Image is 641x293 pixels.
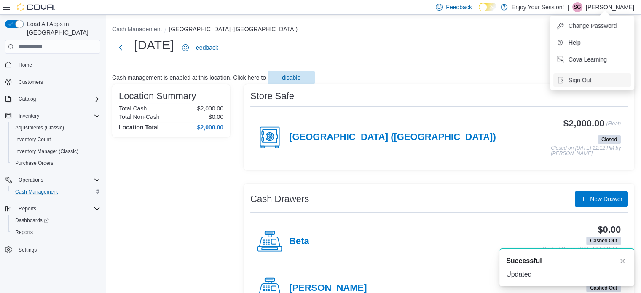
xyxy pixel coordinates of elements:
[15,188,58,195] span: Cash Management
[197,105,223,112] p: $2,000.00
[15,245,40,255] a: Settings
[15,94,39,104] button: Catalog
[8,186,104,198] button: Cash Management
[119,113,160,120] h6: Total Non-Cash
[2,93,104,105] button: Catalog
[15,229,33,236] span: Reports
[12,134,54,145] a: Inventory Count
[553,19,631,32] button: Change Password
[15,111,43,121] button: Inventory
[586,237,621,245] span: Cashed Out
[8,215,104,226] a: Dashboards
[19,205,36,212] span: Reports
[12,123,67,133] a: Adjustments (Classic)
[598,225,621,235] h3: $0.00
[2,243,104,255] button: Settings
[12,158,100,168] span: Purchase Orders
[590,195,622,203] span: New Drawer
[119,124,159,131] h4: Location Total
[569,55,607,64] span: Cova Learning
[268,71,315,84] button: disable
[12,134,100,145] span: Inventory Count
[19,79,43,86] span: Customers
[606,118,621,134] p: (Float)
[574,2,581,12] span: SG
[15,204,40,214] button: Reports
[12,215,100,226] span: Dashboards
[506,269,628,280] div: Updated
[617,256,628,266] button: Dismiss toast
[15,160,54,167] span: Purchase Orders
[2,59,104,71] button: Home
[8,226,104,238] button: Reports
[15,59,100,70] span: Home
[12,146,100,156] span: Inventory Manager (Classic)
[19,247,37,253] span: Settings
[2,203,104,215] button: Reports
[15,111,100,121] span: Inventory
[19,177,43,183] span: Operations
[15,148,78,155] span: Inventory Manager (Classic)
[446,3,472,11] span: Feedback
[15,77,46,87] a: Customers
[8,157,104,169] button: Purchase Orders
[289,236,309,247] h4: Beta
[553,53,631,66] button: Cova Learning
[12,158,57,168] a: Purchase Orders
[134,37,174,54] h1: [DATE]
[553,36,631,49] button: Help
[19,113,39,119] span: Inventory
[12,227,36,237] a: Reports
[179,39,221,56] a: Feedback
[5,55,100,278] nav: Complex example
[19,62,32,68] span: Home
[572,2,582,12] div: Skylar Goodale
[197,124,223,131] h4: $2,000.00
[12,215,52,226] a: Dashboards
[112,25,634,35] nav: An example of EuiBreadcrumbs
[2,110,104,122] button: Inventory
[551,145,621,157] p: Closed on [DATE] 11:12 PM by [PERSON_NAME]
[12,187,61,197] a: Cash Management
[289,132,496,143] h4: [GEOGRAPHIC_DATA] ([GEOGRAPHIC_DATA])
[112,26,162,32] button: Cash Management
[598,135,621,144] span: Closed
[282,73,300,82] span: disable
[553,73,631,87] button: Sign Out
[601,136,617,143] span: Closed
[17,3,55,11] img: Cova
[24,20,100,37] span: Load All Apps in [GEOGRAPHIC_DATA]
[575,191,628,207] button: New Drawer
[12,187,100,197] span: Cash Management
[8,145,104,157] button: Inventory Manager (Classic)
[15,136,51,143] span: Inventory Count
[569,76,591,84] span: Sign Out
[506,256,628,266] div: Notification
[567,2,569,12] p: |
[112,74,266,81] p: Cash management is enabled at this location. Click here to
[15,94,100,104] span: Catalog
[15,204,100,214] span: Reports
[15,217,49,224] span: Dashboards
[15,175,100,185] span: Operations
[112,39,129,56] button: Next
[563,118,605,129] h3: $2,000.00
[2,174,104,186] button: Operations
[15,124,64,131] span: Adjustments (Classic)
[19,96,36,102] span: Catalog
[512,2,564,12] p: Enjoy Your Session!
[250,91,294,101] h3: Store Safe
[12,123,100,133] span: Adjustments (Classic)
[192,43,218,52] span: Feedback
[8,122,104,134] button: Adjustments (Classic)
[15,60,35,70] a: Home
[2,76,104,88] button: Customers
[15,244,100,255] span: Settings
[569,22,617,30] span: Change Password
[250,194,309,204] h3: Cash Drawers
[506,256,542,266] span: Successful
[15,175,47,185] button: Operations
[119,105,147,112] h6: Total Cash
[12,227,100,237] span: Reports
